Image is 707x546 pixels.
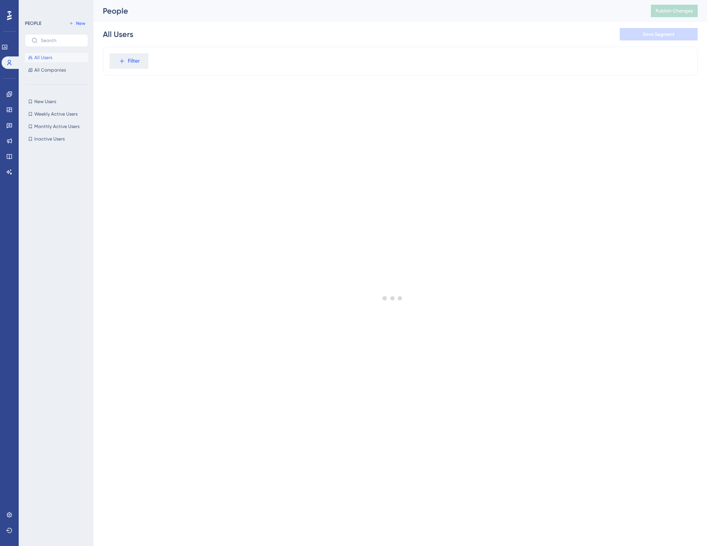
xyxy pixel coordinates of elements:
div: All Users [103,29,133,40]
button: New [66,19,88,28]
button: Publish Changes [651,5,698,17]
button: Inactive Users [25,134,88,144]
div: People [103,5,631,16]
button: Save Segment [620,28,698,40]
span: All Users [34,54,52,61]
span: Monthly Active Users [34,123,79,130]
span: Save Segment [643,31,675,37]
span: New Users [34,98,56,105]
button: Weekly Active Users [25,109,88,119]
span: New [76,20,85,26]
span: All Companies [34,67,66,73]
span: Inactive Users [34,136,65,142]
span: Weekly Active Users [34,111,78,117]
input: Search [41,38,81,43]
button: All Users [25,53,88,62]
span: Publish Changes [656,8,693,14]
div: PEOPLE [25,20,41,26]
button: New Users [25,97,88,106]
button: All Companies [25,65,88,75]
button: Monthly Active Users [25,122,88,131]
